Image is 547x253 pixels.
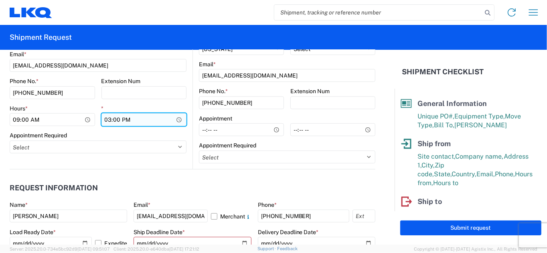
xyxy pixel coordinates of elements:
[10,33,72,42] h2: Shipment Request
[434,121,454,129] span: Bill To,
[402,67,484,77] h2: Shipment Checklist
[476,170,495,178] span: Email,
[421,161,435,169] span: City,
[169,247,199,251] span: [DATE] 17:21:12
[257,246,278,251] a: Support
[10,51,26,58] label: Email
[290,88,330,95] label: Extension Num
[455,153,504,160] span: Company name,
[454,112,505,120] span: Equipment Type,
[10,78,38,85] label: Phone No.
[199,142,256,149] label: Appointment Required
[211,210,251,222] label: Merchant
[10,105,28,112] label: Hours
[417,112,454,120] span: Unique PO#,
[417,197,442,206] span: Ship to
[274,5,482,20] input: Shipment, tracking or reference number
[10,201,28,208] label: Name
[433,179,458,187] span: Hours to
[434,170,452,178] span: State,
[400,220,541,235] button: Submit request
[101,78,141,85] label: Extension Num
[417,139,451,148] span: Ship from
[10,184,98,192] h2: Request Information
[258,229,319,236] label: Delivery Deadline Date
[134,229,185,236] label: Ship Deadline Date
[10,247,110,251] span: Server: 2025.20.0-734e5bc92d9
[77,247,110,251] span: [DATE] 09:51:07
[199,88,228,95] label: Phone No.
[277,246,298,251] a: Feedback
[495,170,515,178] span: Phone,
[10,132,67,139] label: Appointment Required
[454,121,507,129] span: [PERSON_NAME]
[452,170,476,178] span: Country,
[417,99,487,108] span: General Information
[113,247,199,251] span: Client: 2025.20.0-e640dba
[457,210,505,218] span: Company name,
[199,61,216,68] label: Email
[353,210,375,222] input: Ext
[95,237,127,250] label: Expedite
[414,245,537,253] span: Copyright © [DATE]-[DATE] Agistix Inc., All Rights Reserved
[417,153,455,160] span: Site contact,
[417,210,457,218] span: Site contact,
[199,115,232,122] label: Appointment
[258,201,277,208] label: Phone
[134,201,150,208] label: Email
[10,229,56,236] label: Load Ready Date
